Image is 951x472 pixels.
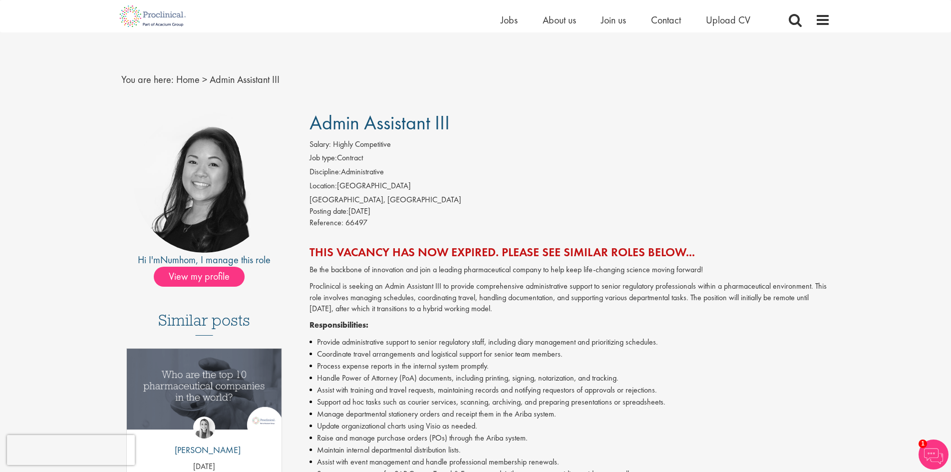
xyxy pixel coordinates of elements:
[310,206,830,217] div: [DATE]
[651,13,681,26] a: Contact
[127,349,282,437] a: Link to a post
[310,166,341,178] label: Discipline:
[501,13,518,26] a: Jobs
[167,417,241,462] a: Hannah Burke [PERSON_NAME]
[160,253,196,266] a: Numhom
[310,166,830,180] li: Administrative
[154,267,245,287] span: View my profile
[310,180,830,194] li: [GEOGRAPHIC_DATA]
[154,269,255,282] a: View my profile
[310,139,331,150] label: Salary:
[210,73,280,86] span: Admin Assistant III
[706,13,750,26] a: Upload CV
[310,194,830,206] div: [GEOGRAPHIC_DATA], [GEOGRAPHIC_DATA]
[310,420,830,432] li: Update organizational charts using Visio as needed.
[601,13,626,26] a: Join us
[310,180,337,192] label: Location:
[919,440,949,470] img: Chatbot
[310,264,830,276] p: Be the backbone of innovation and join a leading pharmaceutical company to help keep life-changin...
[310,281,830,315] p: Proclinical is seeking an Admin Assistant III to provide comprehensive administrative support to ...
[310,348,830,360] li: Coordinate travel arrangements and logistical support for senior team members.
[919,440,927,448] span: 1
[543,13,576,26] a: About us
[134,112,275,253] img: imeage of recruiter Numhom Sudsok
[310,320,368,330] strong: Responsibilities:
[202,73,207,86] span: >
[345,217,367,228] span: 66497
[310,372,830,384] li: Handle Power of Attorney (PoA) documents, including printing, signing, notarization, and tracking.
[310,360,830,372] li: Process expense reports in the internal system promptly.
[310,217,343,229] label: Reference:
[310,396,830,408] li: Support ad hoc tasks such as courier services, scanning, archiving, and preparing presentations o...
[176,73,200,86] a: breadcrumb link
[310,152,830,166] li: Contract
[7,435,135,465] iframe: reCAPTCHA
[310,384,830,396] li: Assist with training and travel requests, maintaining records and notifying requestors of approva...
[121,73,174,86] span: You are here:
[310,432,830,444] li: Raise and manage purchase orders (POs) through the Ariba system.
[193,417,215,439] img: Hannah Burke
[167,444,241,457] p: [PERSON_NAME]
[310,246,830,259] h2: This vacancy has now expired. Please see similar roles below...
[127,349,282,429] img: Top 10 pharmaceutical companies in the world 2025
[310,408,830,420] li: Manage departmental stationery orders and receipt them in the Ariba system.
[310,444,830,456] li: Maintain internal departmental distribution lists.
[310,336,830,348] li: Provide administrative support to senior regulatory staff, including diary management and priorit...
[310,152,337,164] label: Job type:
[310,206,348,216] span: Posting date:
[333,139,391,149] span: Highly Competitive
[310,110,450,135] span: Admin Assistant III
[310,456,830,468] li: Assist with event management and handle professional membership renewals.
[121,253,288,267] div: Hi I'm , I manage this role
[158,312,250,336] h3: Similar posts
